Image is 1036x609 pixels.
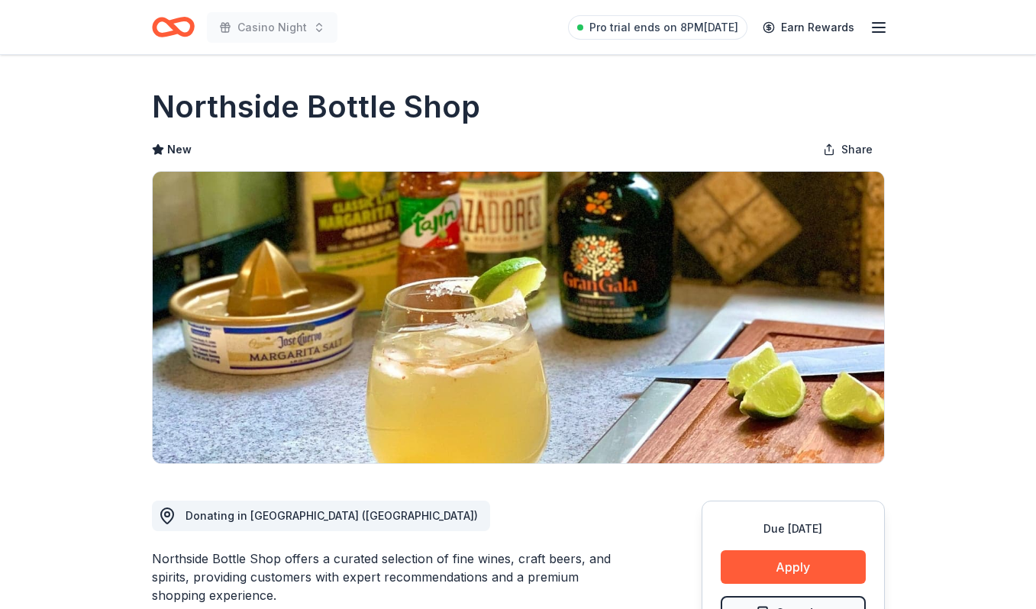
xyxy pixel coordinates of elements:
div: Due [DATE] [721,520,866,538]
span: Share [841,140,873,159]
h1: Northside Bottle Shop [152,85,480,128]
a: Pro trial ends on 8PM[DATE] [568,15,747,40]
a: Home [152,9,195,45]
span: New [167,140,192,159]
span: Donating in [GEOGRAPHIC_DATA] ([GEOGRAPHIC_DATA]) [186,509,478,522]
div: Northside Bottle Shop offers a curated selection of fine wines, craft beers, and spirits, providi... [152,549,628,604]
button: Casino Night [207,12,337,43]
button: Share [811,134,885,165]
button: Apply [721,550,866,584]
span: Casino Night [237,18,307,37]
a: Earn Rewards [754,14,863,41]
span: Pro trial ends on 8PM[DATE] [589,18,738,37]
img: Image for Northside Bottle Shop [153,172,884,463]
